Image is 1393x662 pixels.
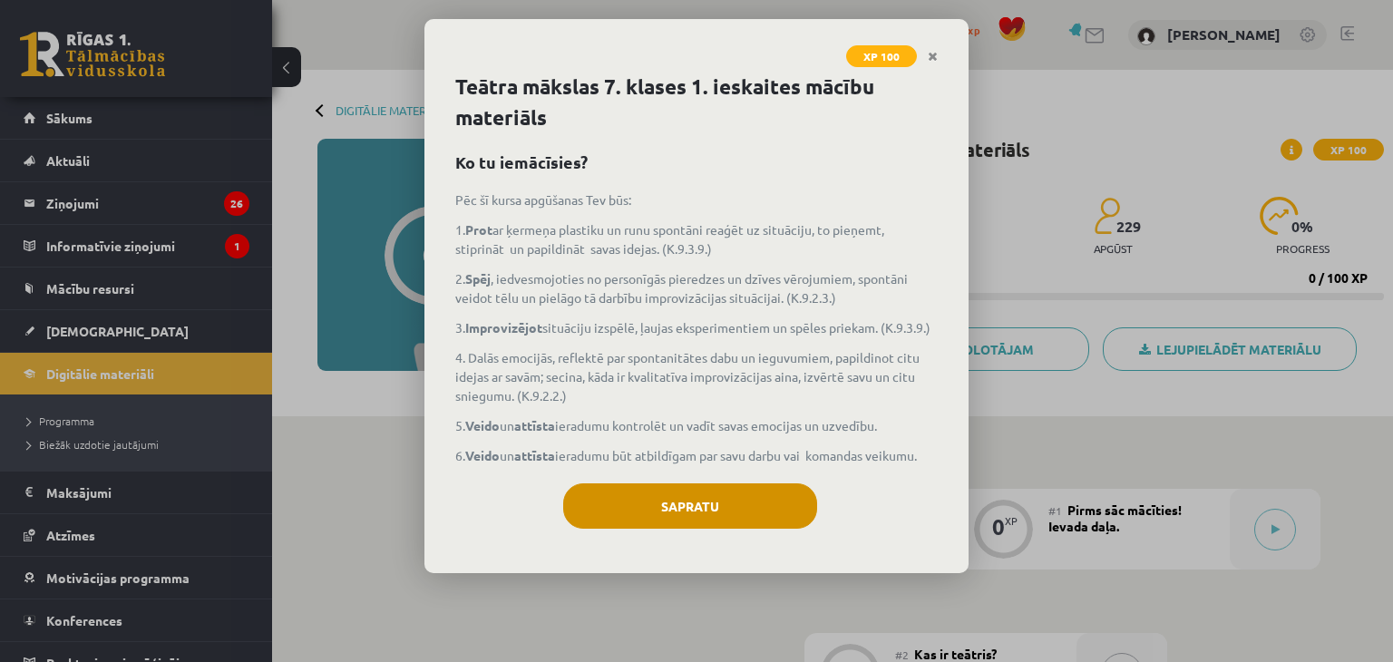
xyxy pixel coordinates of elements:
strong: Improvizējot [465,319,542,336]
button: Sapratu [563,483,817,529]
p: 6. un ieradumu būt atbildīgam par savu darbu vai komandas veikumu. [455,446,938,465]
p: 5. un ieradumu kontrolēt un vadīt savas emocijas un uzvedību. [455,416,938,435]
span: XP 100 [846,45,917,67]
strong: Spēj [465,270,491,287]
p: 1. ar ķermeņa plastiku un runu spontāni reaģēt uz situāciju, to pieņemt, stiprināt un papildināt ... [455,220,938,258]
strong: attīsta [514,417,555,433]
p: Pēc šī kursa apgūšanas Tev būs: [455,190,938,209]
strong: Prot [465,221,492,238]
h2: Ko tu iemācīsies? [455,150,938,174]
strong: Veido [465,447,500,463]
h1: Teātra mākslas 7. klases 1. ieskaites mācību materiāls [455,72,938,133]
strong: attīsta [514,447,555,463]
p: 4. Dalās emocijās, reflektē par spontanitātes dabu un ieguvumiem, papildinot citu idejas ar savām... [455,348,938,405]
strong: Veido [465,417,500,433]
p: 3. situāciju izspēlē, ļaujas eksperimentiem un spēles priekam. (K.9.3.9.) [455,318,938,337]
p: 2. , iedvesmojoties no personīgās pieredzes un dzīves vērojumiem, spontāni veidot tēlu un pielāgo... [455,269,938,307]
a: Close [917,39,949,74]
